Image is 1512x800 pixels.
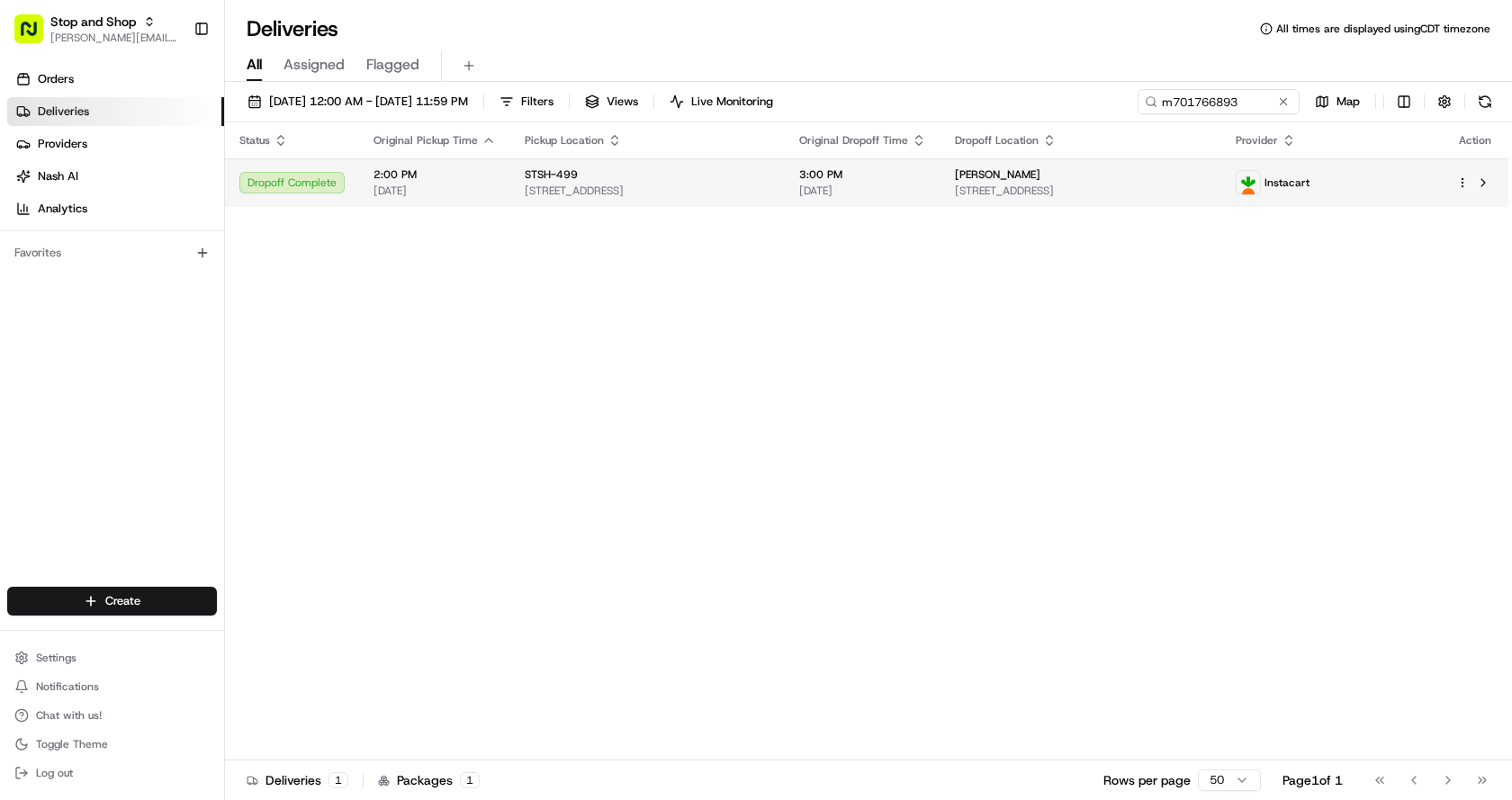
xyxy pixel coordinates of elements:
a: 💻API Documentation [145,254,296,286]
span: Toggle Theme [36,737,108,751]
a: Orders [7,65,224,94]
span: Views [607,94,638,110]
p: Rows per page [1103,771,1191,789]
span: [DATE] 12:00 AM - [DATE] 11:59 PM [269,94,468,110]
input: Clear [47,116,297,135]
button: [PERSON_NAME][EMAIL_ADDRESS][PERSON_NAME][DOMAIN_NAME] [50,31,179,45]
span: Create [105,593,140,609]
a: Powered byPylon [127,304,218,319]
button: Notifications [7,674,217,699]
span: Original Dropoff Time [799,133,908,148]
span: All [247,54,262,76]
span: Nash AI [38,168,78,184]
span: Live Monitoring [691,94,773,110]
div: 📗 [18,263,32,277]
button: Stop and Shop[PERSON_NAME][EMAIL_ADDRESS][PERSON_NAME][DOMAIN_NAME] [7,7,186,50]
span: Status [239,133,270,148]
span: [STREET_ADDRESS] [955,184,1207,198]
a: Providers [7,130,224,158]
span: Analytics [38,201,87,217]
span: Filters [521,94,553,110]
span: Providers [38,136,87,152]
input: Type to search [1138,89,1300,114]
button: Chat with us! [7,703,217,728]
div: Action [1456,133,1494,148]
button: Toggle Theme [7,732,217,757]
span: Deliveries [38,103,89,120]
span: API Documentation [170,261,289,279]
button: Stop and Shop [50,13,136,31]
span: Orders [38,71,74,87]
p: Welcome 👋 [18,72,328,101]
span: [DATE] [799,184,926,198]
span: Settings [36,651,76,665]
div: We're available if you need us! [61,190,228,204]
img: 1736555255976-a54dd68f-1ca7-489b-9aae-adbdc363a1c4 [18,172,50,204]
div: Deliveries [247,771,348,789]
img: Nash [18,18,54,54]
span: Knowledge Base [36,261,138,279]
img: profile_instacart_ahold_partner.png [1237,171,1260,194]
span: STSH-499 [525,167,578,182]
button: Refresh [1472,89,1498,114]
div: Page 1 of 1 [1282,771,1343,789]
div: Favorites [7,238,217,267]
a: Nash AI [7,162,224,191]
button: Map [1307,89,1368,114]
div: 💻 [152,263,166,277]
div: Start new chat [61,172,295,190]
span: Assigned [283,54,345,76]
button: Settings [7,645,217,670]
button: [DATE] 12:00 AM - [DATE] 11:59 PM [239,89,476,114]
span: 2:00 PM [373,167,496,182]
span: [PERSON_NAME] [955,167,1040,182]
span: Pickup Location [525,133,604,148]
span: Map [1336,94,1360,110]
span: 3:00 PM [799,167,926,182]
span: Provider [1236,133,1278,148]
a: Analytics [7,194,224,223]
button: Start new chat [306,177,328,199]
span: [DATE] [373,184,496,198]
a: Deliveries [7,97,224,126]
button: Filters [491,89,562,114]
button: Create [7,587,217,616]
button: Log out [7,760,217,786]
a: 📗Knowledge Base [11,254,145,286]
h1: Deliveries [247,14,338,43]
span: Dropoff Location [955,133,1039,148]
span: [STREET_ADDRESS] [525,184,770,198]
span: Flagged [366,54,419,76]
span: Pylon [179,305,218,319]
div: 1 [460,772,480,788]
span: Notifications [36,679,99,694]
button: Live Monitoring [661,89,781,114]
span: Instacart [1264,175,1309,190]
div: 1 [328,772,348,788]
span: Chat with us! [36,708,102,723]
span: Log out [36,766,73,780]
button: Views [577,89,646,114]
div: Packages [378,771,480,789]
span: All times are displayed using CDT timezone [1276,22,1490,36]
span: Original Pickup Time [373,133,478,148]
